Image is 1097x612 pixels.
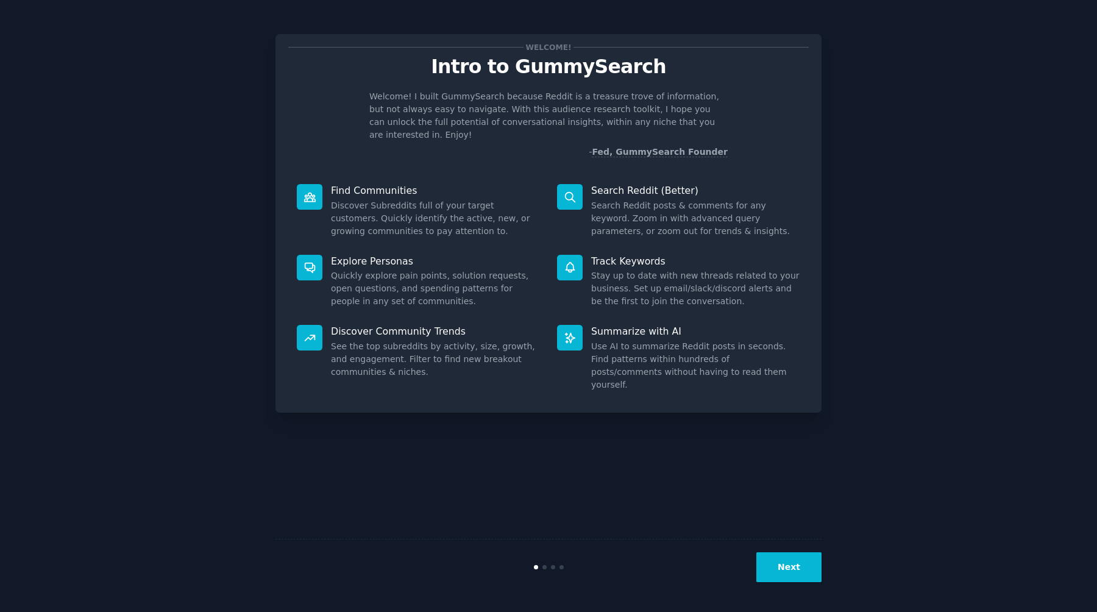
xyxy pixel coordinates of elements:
dd: See the top subreddits by activity, size, growth, and engagement. Filter to find new breakout com... [331,340,540,379]
dd: Discover Subreddits full of your target customers. Quickly identify the active, new, or growing c... [331,199,540,238]
dd: Quickly explore pain points, solution requests, open questions, and spending patterns for people ... [331,269,540,308]
a: Fed, GummySearch Founder [592,147,728,157]
dd: Search Reddit posts & comments for any keyword. Zoom in with advanced query parameters, or zoom o... [591,199,800,238]
div: - [589,146,728,158]
p: Intro to GummySearch [288,56,809,77]
button: Next [756,552,822,582]
span: Welcome! [524,41,573,54]
p: Summarize with AI [591,325,800,338]
dd: Use AI to summarize Reddit posts in seconds. Find patterns within hundreds of posts/comments with... [591,340,800,391]
p: Welcome! I built GummySearch because Reddit is a treasure trove of information, but not always ea... [369,90,728,141]
dd: Stay up to date with new threads related to your business. Set up email/slack/discord alerts and ... [591,269,800,308]
p: Explore Personas [331,255,540,268]
p: Search Reddit (Better) [591,184,800,197]
p: Discover Community Trends [331,325,540,338]
p: Find Communities [331,184,540,197]
p: Track Keywords [591,255,800,268]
